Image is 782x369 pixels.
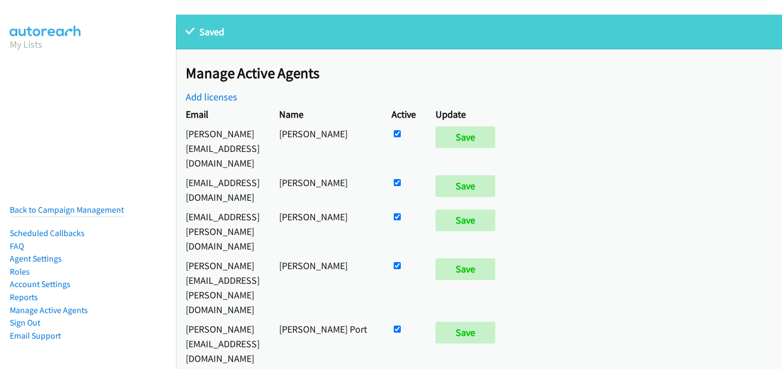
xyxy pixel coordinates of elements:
[426,104,510,124] th: Update
[10,241,24,251] a: FAQ
[186,91,237,103] a: Add licenses
[269,319,382,368] td: [PERSON_NAME] Port
[176,173,269,207] td: [EMAIL_ADDRESS][DOMAIN_NAME]
[10,305,88,315] a: Manage Active Agents
[382,104,426,124] th: Active
[10,279,71,289] a: Account Settings
[10,330,61,341] a: Email Support
[269,207,382,256] td: [PERSON_NAME]
[269,256,382,319] td: [PERSON_NAME]
[436,322,495,343] input: Save
[436,258,495,280] input: Save
[10,266,30,277] a: Roles
[10,228,85,238] a: Scheduled Callbacks
[10,205,124,215] a: Back to Campaign Management
[176,104,269,124] th: Email
[269,104,382,124] th: Name
[269,124,382,173] td: [PERSON_NAME]
[10,253,62,264] a: Agent Settings
[436,209,495,231] input: Save
[176,256,269,319] td: [PERSON_NAME][EMAIL_ADDRESS][PERSON_NAME][DOMAIN_NAME]
[436,175,495,197] input: Save
[186,64,782,82] h2: Manage Active Agents
[10,292,38,302] a: Reports
[269,173,382,207] td: [PERSON_NAME]
[436,126,495,148] input: Save
[176,207,269,256] td: [EMAIL_ADDRESS][PERSON_NAME][DOMAIN_NAME]
[10,38,42,50] a: My Lists
[10,317,40,328] a: Sign Out
[176,319,269,368] td: [PERSON_NAME][EMAIL_ADDRESS][DOMAIN_NAME]
[176,124,269,173] td: [PERSON_NAME][EMAIL_ADDRESS][DOMAIN_NAME]
[186,24,772,39] p: Saved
